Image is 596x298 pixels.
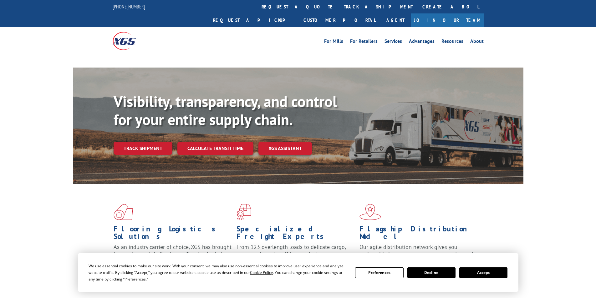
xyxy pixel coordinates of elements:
b: Visibility, transparency, and control for your entire supply chain. [114,92,337,129]
span: Preferences [125,276,146,282]
p: From 123 overlength loads to delicate cargo, our experienced staff knows the best way to move you... [237,243,355,271]
a: Agent [380,13,411,27]
a: XGS ASSISTANT [258,142,312,155]
a: About [470,39,484,46]
a: For Mills [324,39,343,46]
a: Calculate transit time [177,142,253,155]
a: Customer Portal [299,13,380,27]
button: Decline [407,267,456,278]
span: Our agile distribution network gives you nationwide inventory management on demand. [359,243,475,258]
h1: Specialized Freight Experts [237,225,355,243]
a: Request a pickup [208,13,299,27]
a: Track shipment [114,142,172,155]
div: Cookie Consent Prompt [78,253,518,292]
img: xgs-icon-total-supply-chain-intelligence-red [114,204,133,220]
button: Preferences [355,267,403,278]
div: We use essential cookies to make our site work. With your consent, we may also use non-essential ... [89,263,348,282]
a: [PHONE_NUMBER] [113,3,145,10]
h1: Flagship Distribution Model [359,225,478,243]
a: For Retailers [350,39,378,46]
img: xgs-icon-focused-on-flooring-red [237,204,251,220]
img: xgs-icon-flagship-distribution-model-red [359,204,381,220]
a: Services [385,39,402,46]
button: Accept [459,267,507,278]
span: Cookie Policy [250,270,273,275]
a: Resources [441,39,463,46]
a: Join Our Team [411,13,484,27]
a: Advantages [409,39,435,46]
h1: Flooring Logistics Solutions [114,225,232,243]
span: As an industry carrier of choice, XGS has brought innovation and dedication to flooring logistics... [114,243,232,265]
